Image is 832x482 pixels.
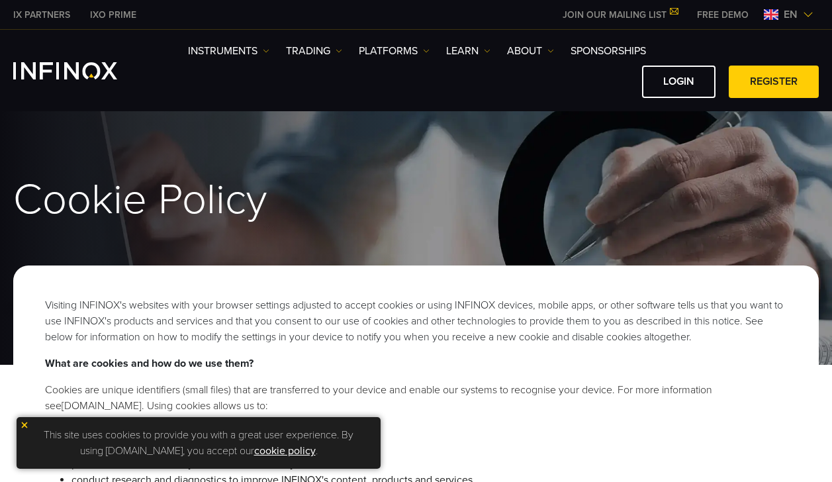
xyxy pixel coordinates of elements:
[359,43,430,59] a: PLATFORMS
[286,43,342,59] a: TRADING
[778,7,803,23] span: en
[729,66,819,98] a: REGISTER
[23,424,374,462] p: This site uses cookies to provide you with a great user experience. By using [DOMAIN_NAME], you a...
[45,356,787,371] p: What are cookies and how do we use them?
[446,43,490,59] a: Learn
[642,66,716,98] a: LOGIN
[71,424,787,440] li: identify you when you sign-in and remember your login details
[80,8,146,22] a: INFINOX
[687,8,759,22] a: INFINOX MENU
[188,43,269,59] a: Instruments
[254,444,316,458] a: cookie policy
[507,43,554,59] a: ABOUT
[571,43,646,59] a: SPONSORSHIPS
[3,8,80,22] a: INFINOX
[13,177,819,222] h1: Cookie Policy
[71,440,787,456] li: determine the type of browser and settings you are using
[553,9,687,21] a: JOIN OUR MAILING LIST
[62,399,142,412] a: [DOMAIN_NAME]
[20,420,29,430] img: yellow close icon
[45,382,787,414] li: Cookies are unique identifiers (small files) that are transferred to your device and enable our s...
[45,297,787,345] p: Visiting INFINOX's websites with your browser settings adjusted to accept cookies or using INFINO...
[13,62,148,79] a: INFINOX Logo
[71,456,787,472] li: prevent fraudulent activity and enhance security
